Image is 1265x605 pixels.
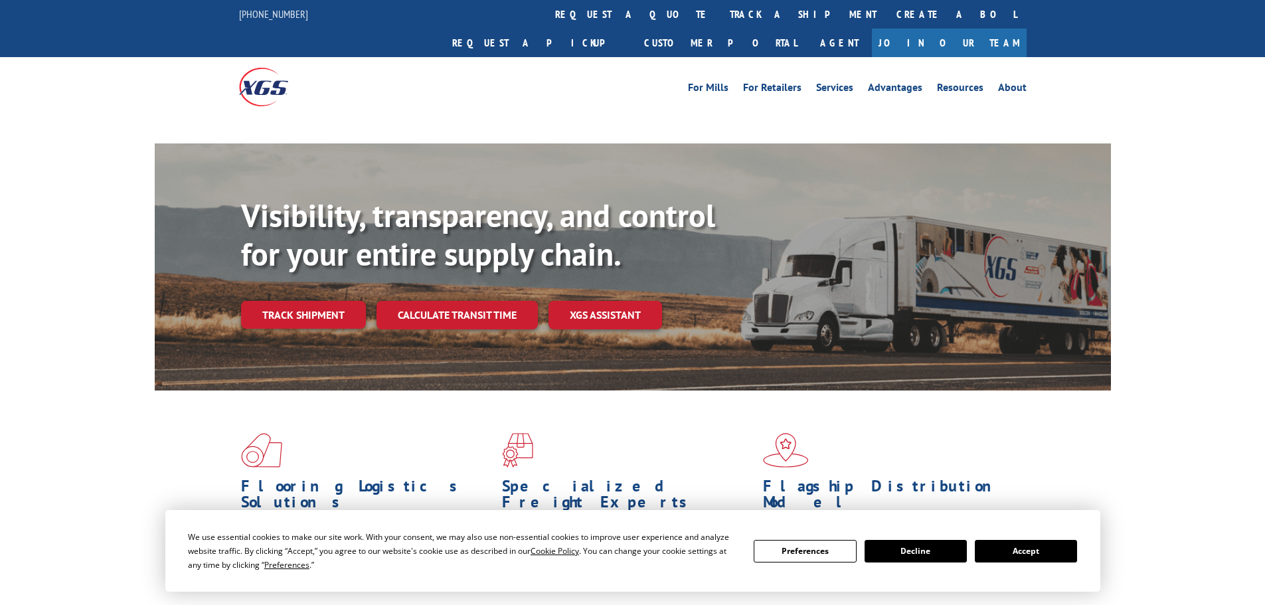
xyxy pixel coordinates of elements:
[188,530,738,572] div: We use essential cookies to make our site work. With your consent, we may also use non-essential ...
[868,82,922,97] a: Advantages
[239,7,308,21] a: [PHONE_NUMBER]
[241,433,282,468] img: xgs-icon-total-supply-chain-intelligence-red
[816,82,853,97] a: Services
[502,478,753,517] h1: Specialized Freight Experts
[937,82,983,97] a: Resources
[442,29,634,57] a: Request a pickup
[241,478,492,517] h1: Flooring Logistics Solutions
[998,82,1027,97] a: About
[975,540,1077,562] button: Accept
[763,433,809,468] img: xgs-icon-flagship-distribution-model-red
[264,559,309,570] span: Preferences
[502,433,533,468] img: xgs-icon-focused-on-flooring-red
[548,301,662,329] a: XGS ASSISTANT
[865,540,967,562] button: Decline
[743,82,801,97] a: For Retailers
[807,29,872,57] a: Agent
[165,510,1100,592] div: Cookie Consent Prompt
[872,29,1027,57] a: Join Our Team
[688,82,728,97] a: For Mills
[763,478,1014,517] h1: Flagship Distribution Model
[241,301,366,329] a: Track shipment
[377,301,538,329] a: Calculate transit time
[531,545,579,557] span: Cookie Policy
[241,195,715,274] b: Visibility, transparency, and control for your entire supply chain.
[634,29,807,57] a: Customer Portal
[754,540,856,562] button: Preferences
